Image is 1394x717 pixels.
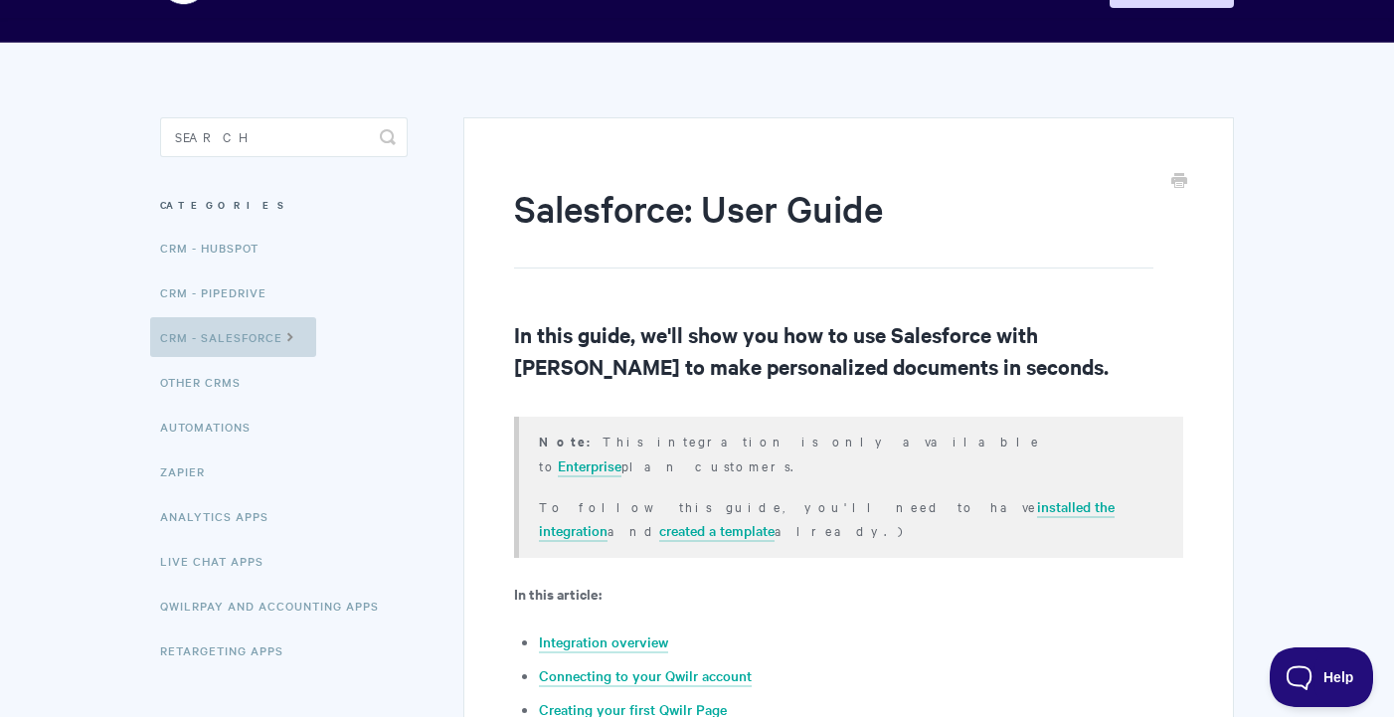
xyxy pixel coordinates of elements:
[160,541,278,581] a: Live Chat Apps
[539,429,1158,477] p: This integration is only available to plan customers.
[160,228,273,268] a: CRM - HubSpot
[539,494,1158,542] p: To follow this guide, you'll need to have and already.)
[514,583,602,604] b: In this article:
[160,451,220,491] a: Zapier
[160,362,256,402] a: Other CRMs
[558,455,621,477] a: Enterprise
[514,183,1153,269] h1: Salesforce: User Guide
[160,586,394,626] a: QwilrPay and Accounting Apps
[160,630,298,670] a: Retargeting Apps
[1171,171,1187,193] a: Print this Article
[539,631,668,653] a: Integration overview
[539,432,603,450] strong: Note:
[539,496,1115,542] a: installed the integration
[160,117,408,157] input: Search
[659,520,775,542] a: created a template
[1270,647,1374,707] iframe: Help Scout Beacon - Open
[160,407,265,447] a: Automations
[514,318,1183,382] h2: In this guide, we'll show you how to use Salesforce with [PERSON_NAME] to make personalized docum...
[160,272,281,312] a: CRM - Pipedrive
[160,496,283,536] a: Analytics Apps
[160,187,408,223] h3: Categories
[150,317,316,357] a: CRM - Salesforce
[539,665,752,687] a: Connecting to your Qwilr account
